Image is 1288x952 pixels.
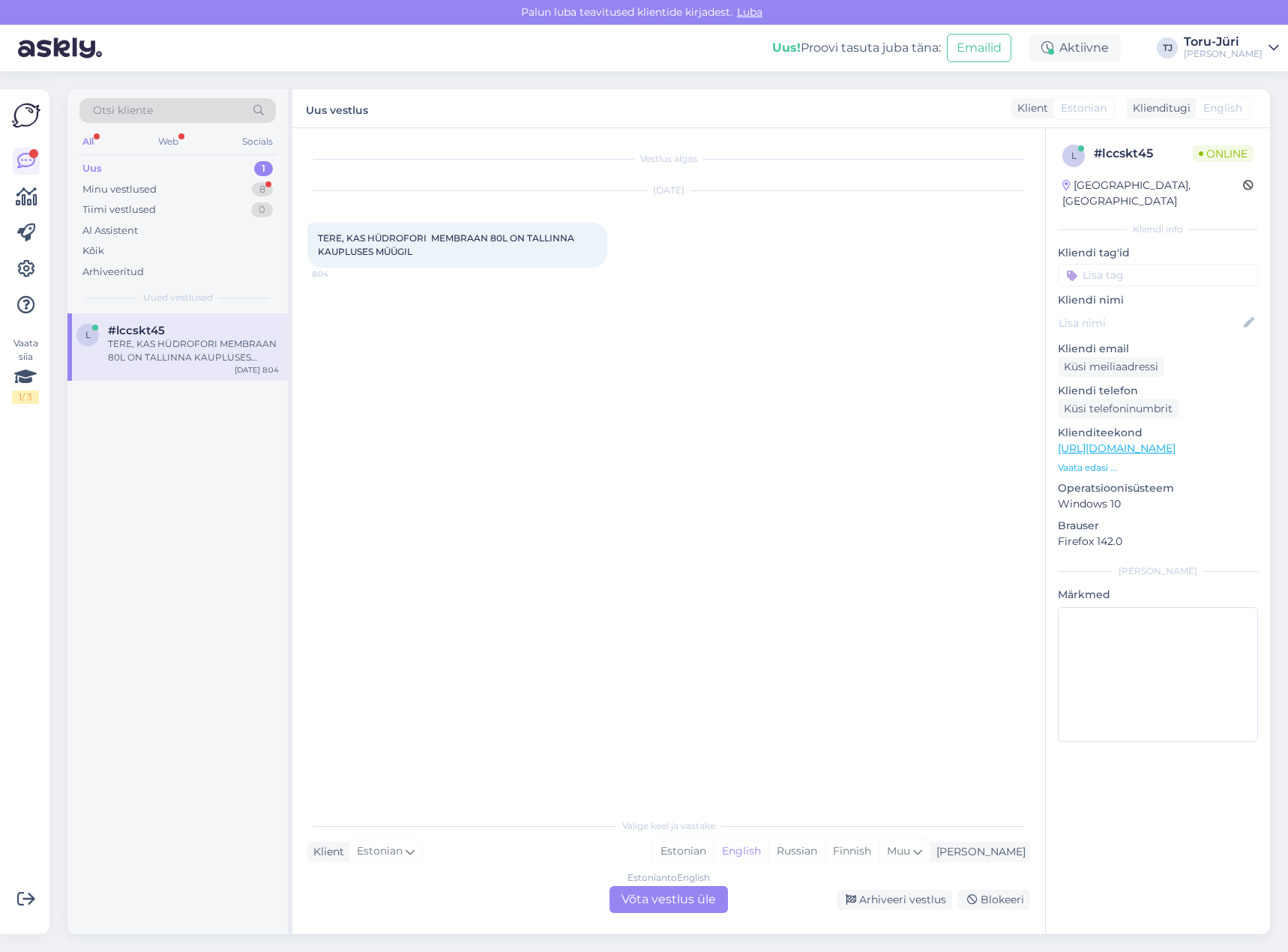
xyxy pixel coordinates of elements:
[82,265,144,280] div: Arhiveeritud
[1058,480,1258,496] p: Operatsioonisüsteem
[1058,292,1258,308] p: Kliendi nimi
[1058,518,1258,534] p: Brauser
[1058,442,1176,455] a: [URL][DOMAIN_NAME]
[1058,534,1258,549] p: Firefox 142.0
[79,132,97,151] div: All
[235,364,279,376] div: [DATE] 8:04
[307,184,1030,197] div: [DATE]
[1058,496,1258,512] p: Windows 10
[93,103,153,118] span: Otsi kliente
[1059,315,1241,331] input: Lisa nimi
[306,98,368,118] label: Uus vestlus
[108,324,165,337] span: #lccskt45
[1094,145,1193,163] div: # lccskt45
[1071,150,1077,161] span: l
[887,844,910,858] span: Muu
[610,886,728,913] div: Võta vestlus üle
[108,337,279,364] div: TERE, KAS HÜDROFORI MEMBRAAN 80L ON TALLINNA KAUPLUSES MÜÜGIL
[307,152,1030,166] div: Vestlus algas
[252,182,273,197] div: 8
[318,232,577,257] span: TERE, KAS HÜDROFORI MEMBRAAN 80L ON TALLINNA KAUPLUSES MÜÜGIL
[1058,223,1258,236] div: Kliendi info
[251,202,273,217] div: 0
[930,844,1026,860] div: [PERSON_NAME]
[82,161,102,176] div: Uus
[1193,145,1254,162] span: Online
[1058,264,1258,286] input: Lisa tag
[1058,587,1258,603] p: Märkmed
[155,132,181,151] div: Web
[1157,37,1178,58] div: TJ
[653,840,714,863] div: Estonian
[732,5,767,19] span: Luba
[1029,34,1121,61] div: Aktiivne
[12,101,40,130] img: Askly Logo
[82,244,104,259] div: Kõik
[768,840,825,863] div: Russian
[85,329,91,340] span: l
[1058,383,1258,399] p: Kliendi telefon
[12,391,39,404] div: 1 / 3
[143,291,213,304] span: Uued vestlused
[772,39,941,57] div: Proovi tasuta juba täna:
[1061,100,1107,116] span: Estonian
[1058,564,1258,578] div: [PERSON_NAME]
[772,40,801,55] b: Uus!
[1184,48,1263,60] div: [PERSON_NAME]
[825,840,879,863] div: Finnish
[1203,100,1242,116] span: English
[1058,425,1258,441] p: Klienditeekond
[82,182,157,197] div: Minu vestlused
[12,337,39,404] div: Vaata siia
[82,202,156,217] div: Tiimi vestlused
[1058,341,1258,357] p: Kliendi email
[312,268,368,280] span: 8:04
[1127,100,1191,116] div: Klienditugi
[1058,245,1258,261] p: Kliendi tag'id
[357,843,403,860] span: Estonian
[1058,461,1258,475] p: Vaata edasi ...
[1011,100,1048,116] div: Klient
[307,819,1030,833] div: Valige keel ja vastake
[958,890,1030,910] div: Blokeeri
[947,34,1011,62] button: Emailid
[254,161,273,176] div: 1
[307,844,344,860] div: Klient
[1058,399,1179,419] div: Küsi telefoninumbrit
[1184,36,1279,60] a: Toru-Jüri[PERSON_NAME]
[628,871,710,885] div: Estonian to English
[837,890,952,910] div: Arhiveeri vestlus
[1184,36,1263,48] div: Toru-Jüri
[714,840,768,863] div: English
[1062,178,1243,209] div: [GEOGRAPHIC_DATA], [GEOGRAPHIC_DATA]
[239,132,276,151] div: Socials
[82,223,138,238] div: AI Assistent
[1058,357,1164,377] div: Küsi meiliaadressi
